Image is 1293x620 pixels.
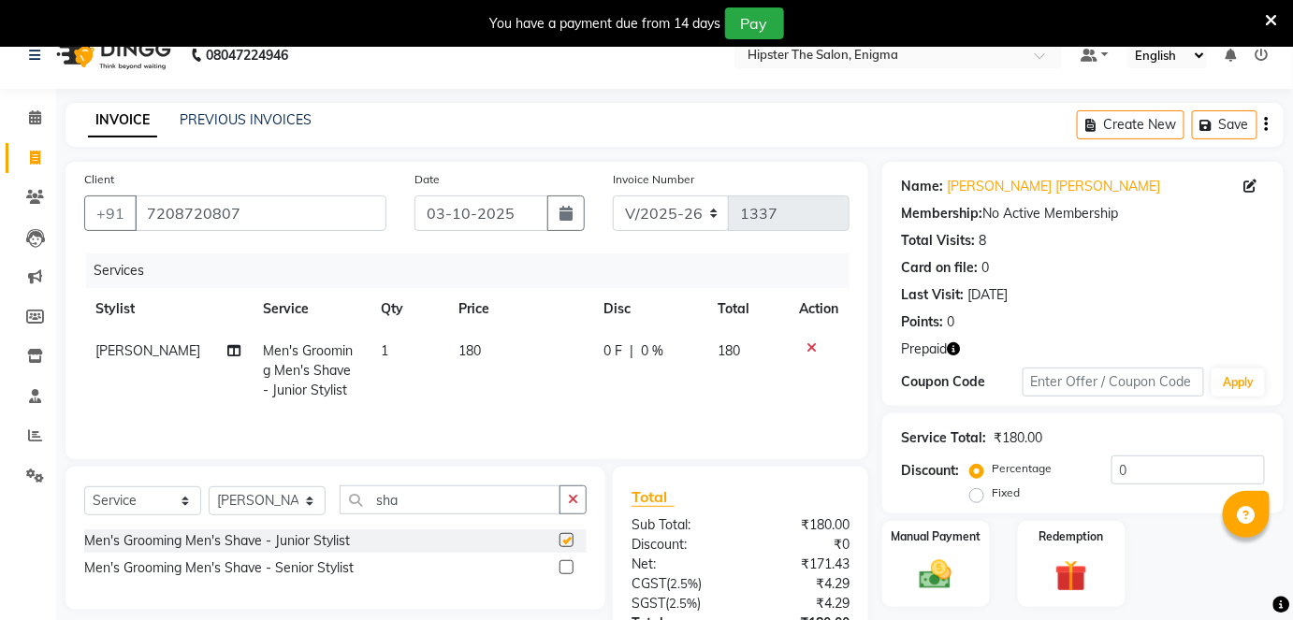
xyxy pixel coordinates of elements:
div: Men's Grooming Men's Shave - Junior Stylist [84,531,350,551]
div: Points: [901,312,943,332]
label: Date [414,171,440,188]
div: Last Visit: [901,285,964,305]
input: Search or Scan [340,485,560,514]
input: Enter Offer / Coupon Code [1023,368,1205,397]
input: Search by Name/Mobile/Email/Code [135,195,386,231]
th: Disc [592,288,707,330]
label: Manual Payment [891,528,981,545]
span: [PERSON_NAME] [95,342,200,359]
button: Apply [1212,368,1265,397]
label: Percentage [992,460,1052,477]
div: ( ) [617,594,741,613]
label: Client [84,171,114,188]
span: | [630,341,633,361]
div: ₹0 [740,535,864,555]
label: Fixed [992,484,1020,501]
div: Discount: [617,535,741,555]
div: Services [86,253,864,288]
span: 2.5% [670,576,698,591]
img: _cash.svg [909,556,962,594]
span: Men's Grooming Men's Shave - Junior Stylist [264,342,354,398]
div: Card on file: [901,258,978,278]
a: [PERSON_NAME] [PERSON_NAME] [947,177,1160,196]
img: _gift.svg [1045,556,1097,597]
div: 8 [979,231,986,251]
th: Service [253,288,370,330]
th: Total [706,288,788,330]
div: Men's Grooming Men's Shave - Senior Stylist [84,558,354,578]
div: No Active Membership [901,204,1265,223]
div: Name: [901,177,943,196]
div: ₹180.00 [994,428,1042,448]
div: ( ) [617,574,741,594]
div: 0 [947,312,954,332]
span: CGST [632,575,666,592]
label: Invoice Number [613,171,694,188]
div: [DATE] [967,285,1008,305]
div: Net: [617,555,741,574]
span: 180 [458,342,481,359]
span: 2.5% [669,596,697,611]
div: Discount: [901,461,959,481]
span: SGST [632,595,665,612]
span: 0 % [641,341,663,361]
div: Coupon Code [901,372,1023,392]
div: Total Visits: [901,231,975,251]
span: Total [632,487,675,507]
th: Action [788,288,850,330]
div: ₹4.29 [740,594,864,613]
th: Price [447,288,591,330]
a: INVOICE [88,104,157,137]
div: ₹180.00 [740,515,864,535]
b: 08047224946 [206,29,288,81]
div: Service Total: [901,428,986,448]
div: ₹171.43 [740,555,864,574]
span: 0 F [603,341,622,361]
button: +91 [84,195,137,231]
img: logo [48,29,176,81]
th: Qty [370,288,447,330]
button: Pay [725,7,784,39]
label: Redemption [1039,528,1104,545]
button: Create New [1077,110,1184,139]
span: 180 [718,342,740,359]
span: 1 [381,342,388,359]
button: Save [1192,110,1257,139]
div: 0 [981,258,989,278]
div: You have a payment due from 14 days [490,14,721,34]
div: Sub Total: [617,515,741,535]
span: Prepaid [901,339,947,359]
a: PREVIOUS INVOICES [180,111,312,128]
th: Stylist [84,288,253,330]
div: ₹4.29 [740,574,864,594]
div: Membership: [901,204,982,223]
